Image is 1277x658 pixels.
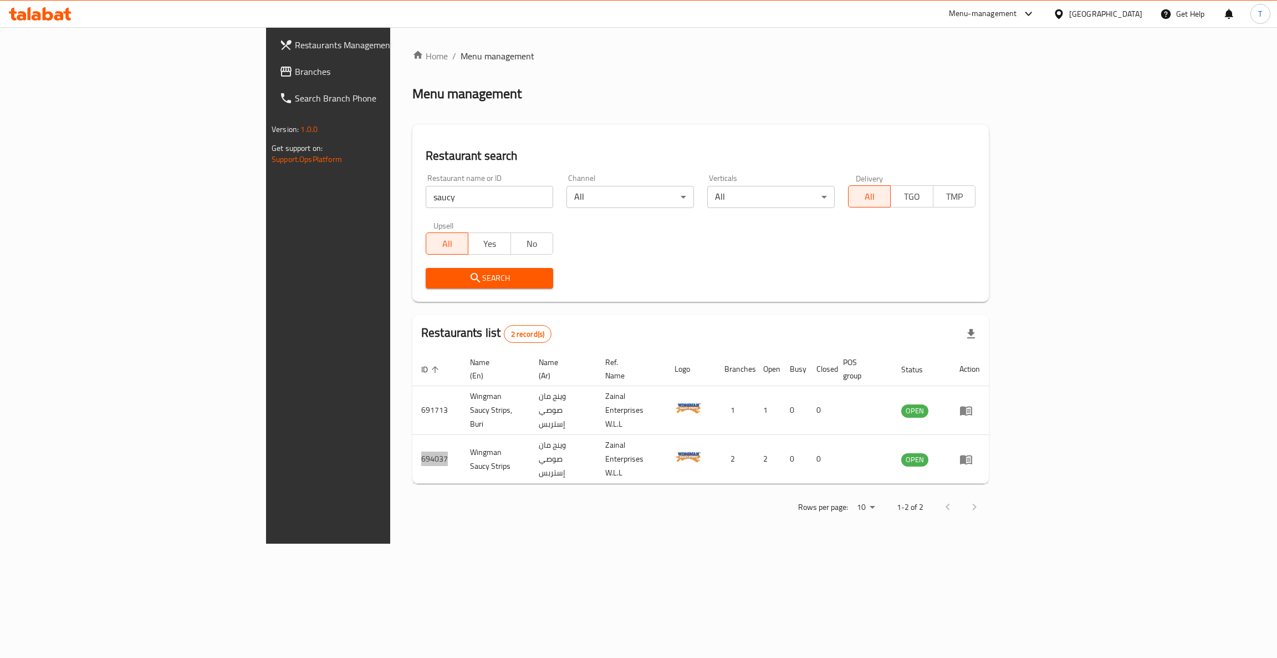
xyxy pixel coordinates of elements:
div: Menu-management [949,7,1017,21]
a: Branches [270,58,479,85]
td: Zainal Enterprises W.L.L [596,435,666,484]
div: Export file [958,321,984,347]
td: Zainal Enterprises W.L.L [596,386,666,435]
p: 1-2 of 2 [897,500,923,514]
td: 2 [716,435,754,484]
td: 0 [808,386,834,435]
h2: Restaurants list [421,325,551,343]
button: No [510,232,553,255]
span: T [1258,8,1262,20]
span: All [431,236,464,252]
div: All [566,186,694,208]
button: TMP [933,185,975,207]
a: Support.OpsPlatform [272,152,342,166]
button: Yes [468,232,510,255]
span: Branches [295,65,471,78]
span: Restaurants Management [295,38,471,52]
td: 0 [808,435,834,484]
span: Name (En) [470,356,517,382]
td: 2 [754,435,781,484]
span: OPEN [901,453,928,466]
span: POS group [843,356,879,382]
a: Search Branch Phone [270,85,479,112]
span: Search Branch Phone [295,92,471,105]
span: Menu management [461,49,534,63]
span: Yes [473,236,506,252]
div: Menu [959,404,980,417]
p: Rows per page: [798,500,848,514]
span: ID [421,363,442,376]
td: Wingman Saucy Strips, Buri [461,386,530,435]
td: 0 [781,435,808,484]
th: Action [951,352,989,386]
table: enhanced table [412,352,989,484]
td: وينج مان صوصي إستربس [530,435,596,484]
span: TGO [895,189,928,205]
img: Wingman Saucy Strips, Buri [675,394,702,422]
td: Wingman Saucy Strips [461,435,530,484]
span: No [515,236,549,252]
div: All [707,186,835,208]
th: Busy [781,352,808,386]
td: 0 [781,386,808,435]
span: Name (Ar) [539,356,583,382]
span: Ref. Name [605,356,652,382]
h2: Restaurant search [426,148,975,164]
input: Search for restaurant name or ID.. [426,186,553,208]
button: TGO [890,185,933,207]
button: All [426,232,468,255]
span: OPEN [901,404,928,417]
th: Logo [666,352,716,386]
span: Version: [272,122,299,136]
th: Open [754,352,781,386]
th: Closed [808,352,834,386]
span: Search [435,271,544,285]
button: All [848,185,891,207]
th: Branches [716,352,754,386]
td: 1 [716,386,754,435]
td: 1 [754,386,781,435]
label: Upsell [433,221,454,229]
a: Restaurants Management [270,32,479,58]
td: وينج مان صوصي إستربس [530,386,596,435]
span: TMP [938,189,971,205]
div: [GEOGRAPHIC_DATA] [1069,8,1142,20]
button: Search [426,268,553,288]
div: Menu [959,453,980,466]
span: Status [901,363,937,376]
img: Wingman Saucy Strips [675,443,702,471]
span: Get support on: [272,141,323,155]
span: 2 record(s) [504,329,551,340]
div: Total records count [504,325,552,343]
nav: breadcrumb [412,49,989,63]
span: All [853,189,886,205]
div: Rows per page: [852,499,879,516]
span: 1.0.0 [300,122,318,136]
label: Delivery [856,174,883,182]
